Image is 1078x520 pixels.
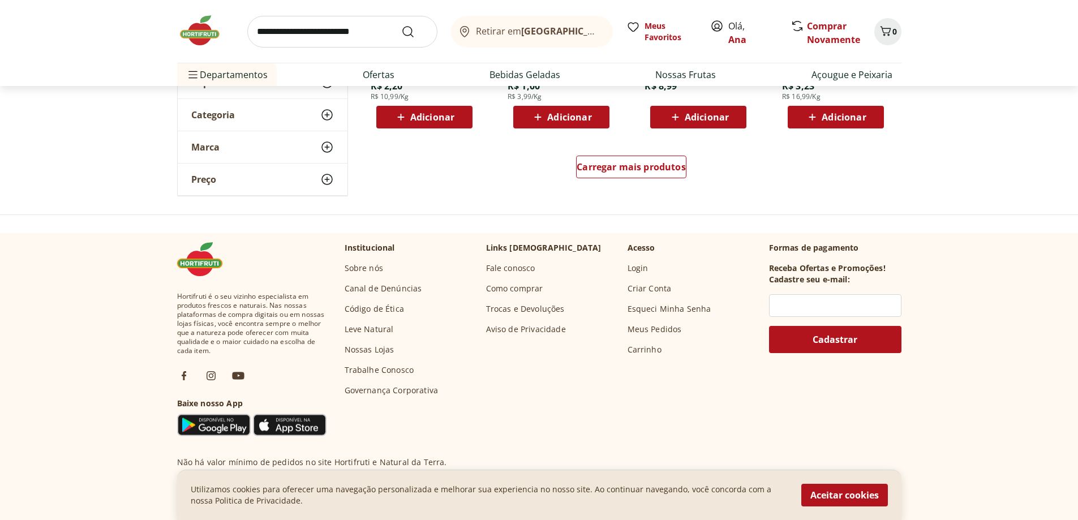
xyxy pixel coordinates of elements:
[628,242,655,253] p: Acesso
[177,242,234,276] img: Hortifruti
[769,274,850,285] h3: Cadastre seu e-mail:
[728,33,746,46] a: Ana
[521,25,712,37] b: [GEOGRAPHIC_DATA]/[GEOGRAPHIC_DATA]
[513,106,609,128] button: Adicionar
[177,457,447,468] p: Não há valor mínimo de pedidos no site Hortifruti e Natural da Terra.
[451,16,613,48] button: Retirar em[GEOGRAPHIC_DATA]/[GEOGRAPHIC_DATA]
[177,14,234,48] img: Hortifruti
[345,263,383,274] a: Sobre nós
[191,174,216,185] span: Preço
[645,20,697,43] span: Meus Favoritos
[186,61,268,88] span: Departamentos
[476,26,601,36] span: Retirar em
[401,25,428,38] button: Submit Search
[577,162,686,171] span: Carregar mais produtos
[489,68,560,81] a: Bebidas Geladas
[655,68,716,81] a: Nossas Frutas
[345,385,439,396] a: Governança Corporativa
[811,68,892,81] a: Açougue e Peixaria
[769,263,886,274] h3: Receba Ofertas e Promoções!
[247,16,437,48] input: search
[508,80,540,92] span: R$ 1,00
[813,335,857,344] span: Cadastrar
[782,92,821,101] span: R$ 16,99/Kg
[371,80,403,92] span: R$ 2,20
[486,242,602,253] p: Links [DEMOGRAPHIC_DATA]
[508,92,542,101] span: R$ 3,99/Kg
[177,292,327,355] span: Hortifruti é o seu vizinho especialista em produtos frescos e naturais. Nas nossas plataformas de...
[801,484,888,506] button: Aceitar cookies
[191,141,220,153] span: Marca
[486,324,566,335] a: Aviso de Privacidade
[345,324,394,335] a: Leve Natural
[486,263,535,274] a: Fale conosco
[177,369,191,383] img: fb
[576,156,686,183] a: Carregar mais produtos
[650,106,746,128] button: Adicionar
[892,26,897,37] span: 0
[822,113,866,122] span: Adicionar
[371,92,409,101] span: R$ 10,99/Kg
[547,113,591,122] span: Adicionar
[628,324,682,335] a: Meus Pedidos
[376,106,473,128] button: Adicionar
[345,283,422,294] a: Canal de Denúncias
[645,80,677,92] span: R$ 8,99
[253,414,327,436] img: App Store Icon
[191,484,788,506] p: Utilizamos cookies para oferecer uma navegação personalizada e melhorar sua experiencia no nosso ...
[410,113,454,122] span: Adicionar
[345,303,404,315] a: Código de Ética
[874,18,901,45] button: Carrinho
[363,68,394,81] a: Ofertas
[628,283,672,294] a: Criar Conta
[782,80,814,92] span: R$ 3,23
[626,20,697,43] a: Meus Favoritos
[178,131,347,163] button: Marca
[186,61,200,88] button: Menu
[345,364,414,376] a: Trabalhe Conosco
[486,303,565,315] a: Trocas e Devoluções
[345,344,394,355] a: Nossas Lojas
[178,99,347,131] button: Categoria
[628,263,648,274] a: Login
[177,414,251,436] img: Google Play Icon
[628,303,711,315] a: Esqueci Minha Senha
[769,326,901,353] button: Cadastrar
[231,369,245,383] img: ytb
[788,106,884,128] button: Adicionar
[177,398,327,409] h3: Baixe nosso App
[807,20,860,46] a: Comprar Novamente
[685,113,729,122] span: Adicionar
[191,109,235,121] span: Categoria
[191,77,258,88] span: Departamento
[345,242,395,253] p: Institucional
[204,369,218,383] img: ig
[628,344,662,355] a: Carrinho
[728,19,779,46] span: Olá,
[769,242,901,253] p: Formas de pagamento
[178,164,347,195] button: Preço
[486,283,543,294] a: Como comprar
